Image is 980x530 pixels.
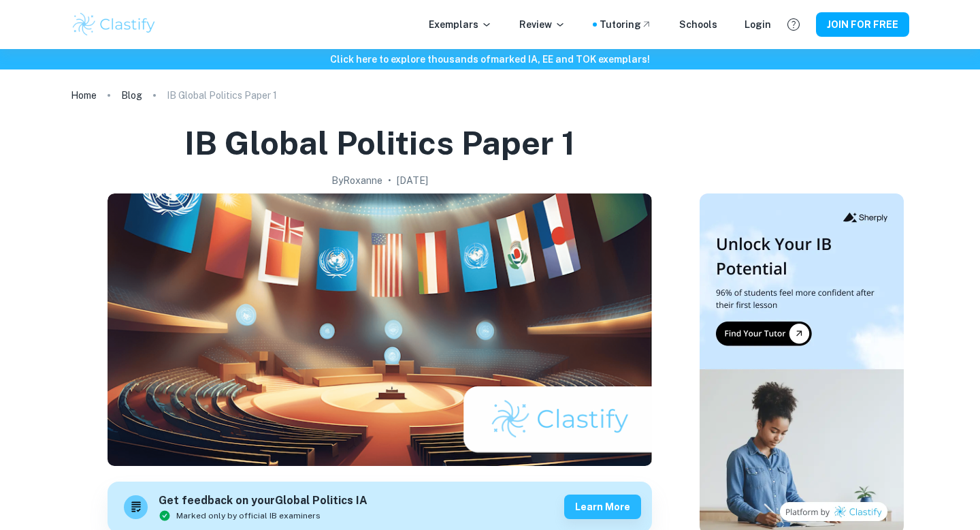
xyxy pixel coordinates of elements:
img: Clastify logo [71,11,157,38]
span: Marked only by official IB examiners [176,510,321,522]
a: Home [71,86,97,105]
h2: By Roxanne [331,173,382,188]
a: Login [745,17,771,32]
p: IB Global Politics Paper 1 [167,88,277,103]
h6: Click here to explore thousands of marked IA, EE and TOK exemplars ! [3,52,977,67]
img: IB Global Politics Paper 1 cover image [108,193,652,466]
p: Exemplars [429,17,492,32]
a: Tutoring [600,17,652,32]
a: Blog [121,86,142,105]
button: Help and Feedback [782,13,805,36]
h1: IB Global Politics Paper 1 [184,121,575,165]
button: Learn more [564,495,641,519]
p: Review [519,17,566,32]
a: Schools [679,17,717,32]
h2: [DATE] [397,173,428,188]
button: JOIN FOR FREE [816,12,909,37]
p: • [388,173,391,188]
h6: Get feedback on your Global Politics IA [159,493,367,510]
